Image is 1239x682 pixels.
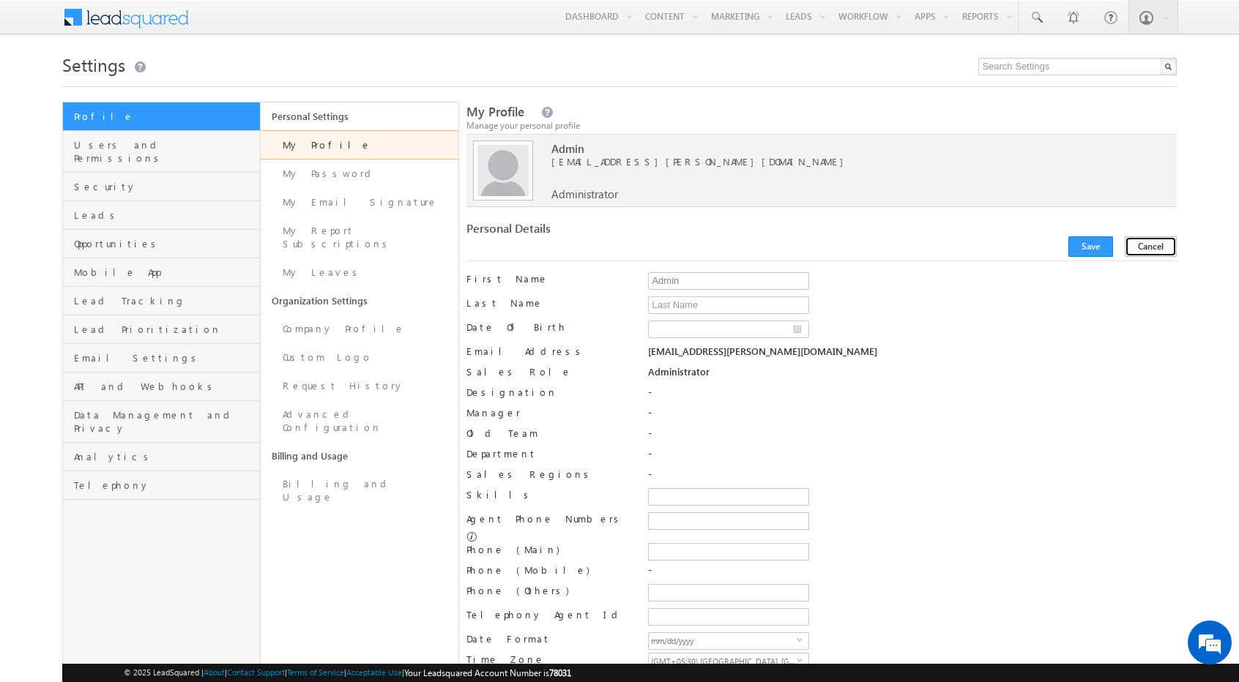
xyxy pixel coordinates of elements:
[63,131,260,173] a: Users and Permissions
[648,468,1177,488] div: -
[1125,236,1177,257] button: Cancel
[978,58,1177,75] input: Search Settings
[466,563,589,577] label: Phone (Mobile)
[466,608,630,621] label: Telephony Agent Id
[466,584,630,597] label: Phone (Others)
[63,173,260,201] a: Security
[204,667,225,677] a: About
[240,7,275,42] div: Minimize live chat window
[76,77,246,96] div: Leave a message
[551,142,1120,155] span: Admin
[648,272,809,290] input: First Name
[466,468,630,481] label: Sales Regions
[74,138,256,165] span: Users and Permissions
[74,294,256,307] span: Lead Tracking
[19,135,267,439] textarea: Type your message and click 'Submit'
[63,258,260,287] a: Mobile App
[261,287,458,315] a: Organization Settings
[74,323,256,336] span: Lead Prioritization
[63,287,260,315] a: Lead Tracking
[466,488,630,501] label: Skills
[74,237,256,250] span: Opportunities
[74,209,256,222] span: Leads
[466,543,630,556] label: Phone (Main)
[466,447,630,460] label: Department
[466,103,524,120] span: My Profile
[74,408,256,435] span: Data Management and Privacy
[549,667,571,678] span: 78031
[261,442,458,470] a: Billing and Usage
[261,130,458,160] a: My Profile
[74,110,256,123] span: Profile
[649,633,797,649] span: mm/dd/yyyy
[797,657,808,664] span: select
[63,315,260,344] a: Lead Prioritization
[466,119,1177,132] div: Manage your personal profile
[648,296,809,314] input: Last Name
[404,667,571,678] span: Your Leadsquared Account Number is
[227,667,285,677] a: Contact Support
[466,321,630,334] label: Date Of Birth
[466,512,624,525] label: Agent Phone Numbers
[648,447,1177,468] div: -
[261,372,458,400] a: Request History
[261,315,458,343] a: Company Profile
[648,365,1177,386] div: Administrator
[466,296,630,310] label: Last Name
[261,102,458,130] a: Personal Settings
[261,400,458,442] a: Advanced Configuration
[551,155,1120,168] span: [EMAIL_ADDRESS][PERSON_NAME][DOMAIN_NAME]
[63,344,260,372] a: Email Settings
[215,451,266,471] em: Submit
[466,632,630,645] label: Date Format
[261,160,458,188] a: My Password
[551,187,618,201] span: Administrator
[797,637,808,643] span: select
[261,258,458,287] a: My Leaves
[648,345,1177,365] div: [EMAIL_ADDRESS][PERSON_NAME][DOMAIN_NAME]
[62,53,125,76] span: Settings
[648,386,1177,406] div: -
[63,471,260,500] a: Telephony
[466,272,630,285] label: First Name
[74,180,256,193] span: Security
[466,653,630,666] label: Time Zone
[648,406,1177,427] div: -
[261,188,458,217] a: My Email Signature
[74,351,256,364] span: Email Settings
[63,230,260,258] a: Opportunities
[63,372,260,401] a: API and Webhooks
[63,443,260,471] a: Analytics
[63,201,260,230] a: Leads
[648,427,1177,447] div: -
[649,653,797,670] span: (GMT+05:30) [GEOGRAPHIC_DATA], [GEOGRAPHIC_DATA], [GEOGRAPHIC_DATA], [GEOGRAPHIC_DATA]
[74,266,256,279] span: Mobile App
[63,401,260,443] a: Data Management and Privacy
[466,386,630,399] label: Designation
[124,666,571,680] span: © 2025 LeadSquared | | | | |
[1068,236,1113,257] button: Save
[466,365,630,378] label: Sales Role
[261,470,458,511] a: Billing and Usage
[287,667,344,677] a: Terms of Service
[261,343,458,372] a: Custom Logo
[346,667,402,677] a: Acceptable Use
[63,102,260,131] a: Profile
[466,406,630,419] label: Manager
[74,380,256,393] span: API and Webhooks
[648,563,1177,584] div: -
[25,77,62,96] img: d_60004797649_company_0_60004797649
[466,222,813,242] div: Personal Details
[466,345,630,358] label: Email Address
[466,427,630,440] label: Old Team
[261,217,458,258] a: My Report Subscriptions
[74,479,256,492] span: Telephony
[74,450,256,463] span: Analytics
